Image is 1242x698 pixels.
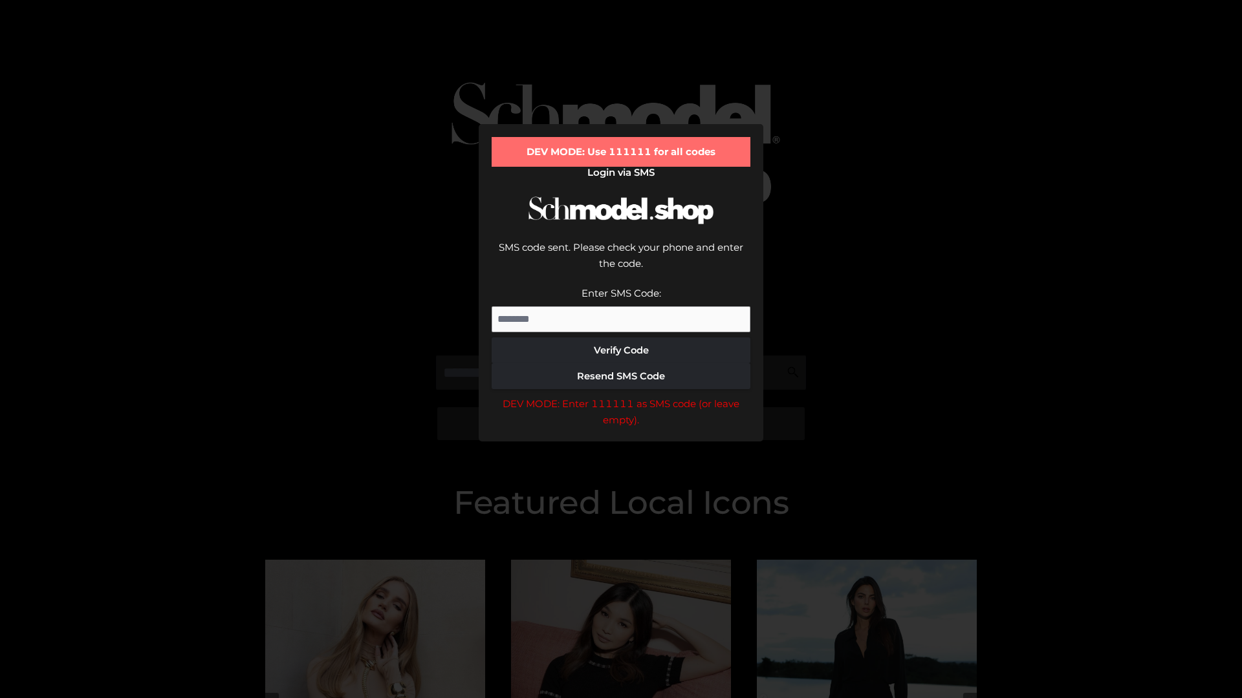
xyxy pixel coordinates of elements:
[492,239,750,285] div: SMS code sent. Please check your phone and enter the code.
[492,167,750,178] h2: Login via SMS
[524,185,718,236] img: Schmodel Logo
[492,337,750,363] button: Verify Code
[582,287,661,299] label: Enter SMS Code:
[492,137,750,167] div: DEV MODE: Use 111111 for all codes
[492,363,750,389] button: Resend SMS Code
[492,396,750,428] div: DEV MODE: Enter 111111 as SMS code (or leave empty).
